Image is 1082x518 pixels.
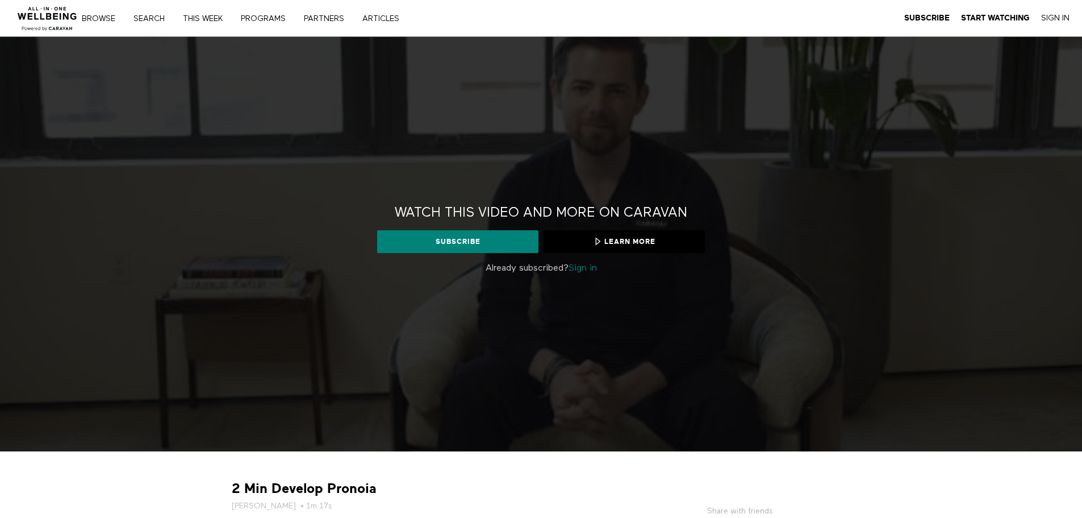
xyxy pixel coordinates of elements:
[593,237,655,247] span: Learn more
[358,15,411,23] a: ARTICLES
[232,500,612,512] h5: • 1m 17s
[395,204,687,222] h2: Watch this video and more on CARAVAN
[377,230,538,253] a: Subscribe
[961,14,1030,22] strong: Start Watching
[1041,13,1070,23] a: Sign In
[300,15,356,23] a: PARTNERS
[904,13,950,23] a: Subscribe
[569,264,597,273] a: Sign in
[904,14,950,22] strong: Subscribe
[179,15,235,23] a: THIS WEEK
[544,230,704,253] a: Learn more
[90,13,423,24] nav: Primary
[237,15,298,23] a: PROGRAMS
[374,262,709,275] p: Already subscribed?
[961,13,1030,23] a: Start Watching
[78,15,127,23] a: Browse
[232,480,377,498] strong: 2 Min Develop Pronoia
[129,15,177,23] a: Search
[232,500,296,512] a: [PERSON_NAME]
